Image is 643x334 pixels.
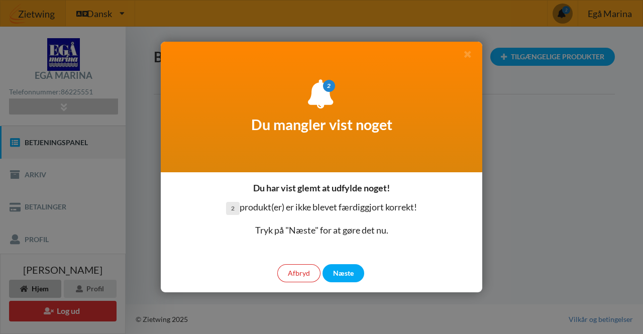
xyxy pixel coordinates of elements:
i: 2 [323,80,335,92]
div: Afbryd [277,264,320,282]
div: Næste [323,264,364,282]
p: Tryk på "Næste" for at gøre det nu. [226,224,417,237]
span: 2 [226,202,240,215]
p: produkt(er) er ikke blevet færdiggjort korrekt! [226,201,417,215]
div: Du mangler vist noget [161,42,482,172]
h3: Du har vist glemt at udfylde noget! [253,182,390,194]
